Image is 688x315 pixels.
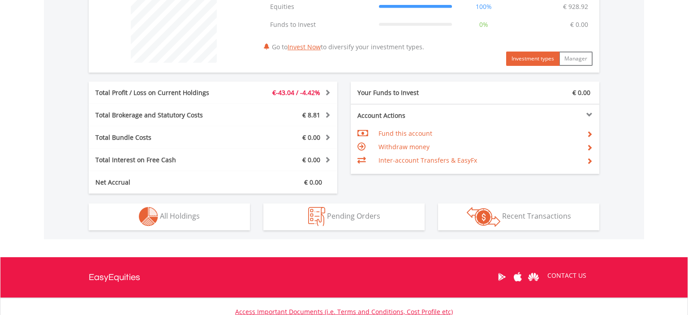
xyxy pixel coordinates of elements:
span: All Holdings [160,211,200,221]
span: €-43.04 / -4.42% [272,88,320,97]
span: Pending Orders [327,211,380,221]
td: 0% [456,16,511,34]
img: pending_instructions-wht.png [308,207,325,226]
a: CONTACT US [541,263,593,288]
div: Net Accrual [89,178,234,187]
img: transactions-zar-wht.png [467,207,500,227]
div: Your Funds to Invest [351,88,475,97]
td: € 0.00 [566,16,593,34]
div: Total Interest on Free Cash [89,155,234,164]
div: Total Profit / Loss on Current Holdings [89,88,234,97]
td: Funds to Invest [266,16,374,34]
div: Total Bundle Costs [89,133,234,142]
td: Withdraw money [378,140,580,154]
button: Manager [559,52,593,66]
span: € 8.81 [302,111,320,119]
span: € 0.00 [304,178,322,186]
span: € 0.00 [302,155,320,164]
a: Apple [510,263,525,291]
button: All Holdings [89,203,250,230]
a: Huawei [525,263,541,291]
div: Account Actions [351,111,475,120]
a: EasyEquities [89,257,140,298]
img: holdings-wht.png [139,207,158,226]
span: Recent Transactions [502,211,571,221]
button: Recent Transactions [438,203,599,230]
span: € 0.00 [302,133,320,142]
td: Inter-account Transfers & EasyFx [378,154,580,167]
a: Google Play [494,263,510,291]
td: Fund this account [378,127,580,140]
button: Investment types [506,52,559,66]
span: € 0.00 [572,88,590,97]
a: Invest Now [288,43,321,51]
div: Total Brokerage and Statutory Costs [89,111,234,120]
button: Pending Orders [263,203,425,230]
